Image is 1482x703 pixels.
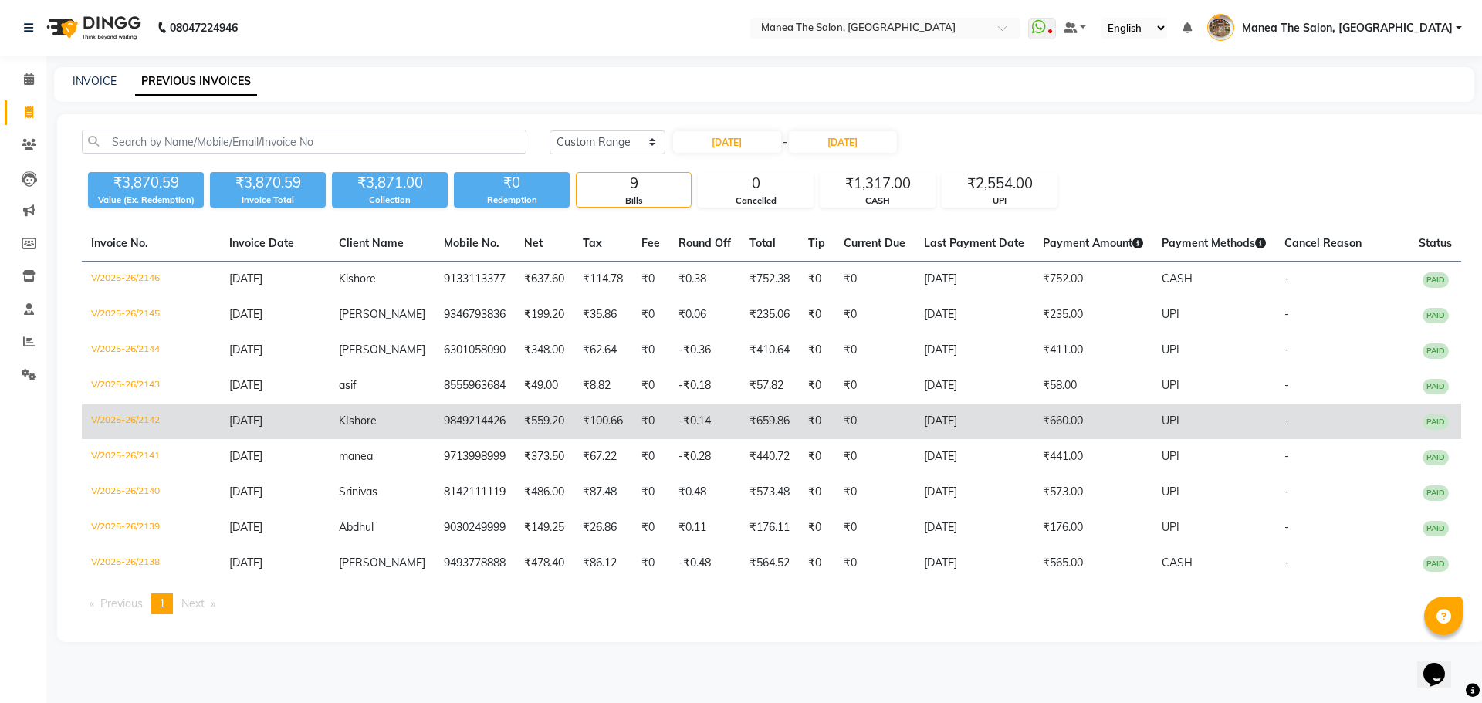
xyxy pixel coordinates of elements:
span: PAID [1423,272,1449,288]
input: End Date [789,131,897,153]
td: ₹441.00 [1034,439,1152,475]
td: ₹0 [799,404,834,439]
td: ₹114.78 [574,262,632,298]
div: ₹2,554.00 [942,173,1057,194]
td: [DATE] [915,297,1034,333]
td: ₹0 [834,475,915,510]
div: ₹0 [454,172,570,194]
span: Abdhul [339,520,374,534]
span: Manea The Salon, [GEOGRAPHIC_DATA] [1242,20,1453,36]
td: V/2025-26/2146 [82,262,220,298]
td: ₹0 [834,510,915,546]
td: ₹0 [799,333,834,368]
td: -₹0.48 [669,546,740,581]
span: Fee [641,236,660,250]
td: ₹373.50 [515,439,574,475]
span: Invoice Date [229,236,294,250]
span: Previous [100,597,143,610]
td: ₹86.12 [574,546,632,581]
b: 08047224946 [170,6,238,49]
td: ₹0 [834,404,915,439]
td: [DATE] [915,368,1034,404]
span: asif [339,378,357,392]
div: Invoice Total [210,194,326,207]
td: ₹0 [799,475,834,510]
td: [DATE] [915,439,1034,475]
td: -₹0.28 [669,439,740,475]
span: CASH [1162,272,1193,286]
td: ₹440.72 [740,439,799,475]
td: ₹0 [834,368,915,404]
span: Total [749,236,776,250]
td: ₹0 [799,368,834,404]
td: V/2025-26/2142 [82,404,220,439]
td: 9030249999 [435,510,515,546]
span: [DATE] [229,343,262,357]
td: [DATE] [915,333,1034,368]
td: V/2025-26/2139 [82,510,220,546]
span: [DATE] [229,449,262,463]
div: Bills [577,194,691,208]
div: CASH [821,194,935,208]
span: PAID [1423,485,1449,501]
td: [DATE] [915,546,1034,581]
span: - [1284,414,1289,428]
td: ₹0 [834,546,915,581]
span: Last Payment Date [924,236,1024,250]
td: ₹559.20 [515,404,574,439]
span: Next [181,597,205,610]
td: 9849214426 [435,404,515,439]
span: Current Due [844,236,905,250]
span: - [1284,343,1289,357]
td: ₹35.86 [574,297,632,333]
span: Payment Methods [1162,236,1266,250]
td: ₹235.00 [1034,297,1152,333]
td: ₹57.82 [740,368,799,404]
td: ₹0.38 [669,262,740,298]
td: 9346793836 [435,297,515,333]
td: ₹565.00 [1034,546,1152,581]
span: Tip [808,236,825,250]
span: Client Name [339,236,404,250]
td: ₹410.64 [740,333,799,368]
td: ₹0.06 [669,297,740,333]
span: - [1284,449,1289,463]
img: logo [39,6,145,49]
td: [DATE] [915,262,1034,298]
span: [DATE] [229,556,262,569]
td: ₹62.64 [574,333,632,368]
span: - [1284,272,1289,286]
td: ₹235.06 [740,297,799,333]
td: ₹49.00 [515,368,574,404]
span: Status [1419,236,1452,250]
td: ₹0 [632,262,669,298]
span: UPI [1162,449,1179,463]
span: [DATE] [229,307,262,321]
span: PAID [1423,343,1449,359]
span: [PERSON_NAME] [339,307,425,321]
td: ₹659.86 [740,404,799,439]
span: [PERSON_NAME] [339,343,425,357]
span: UPI [1162,378,1179,392]
span: KIshore [339,414,377,428]
span: Kishore [339,272,376,286]
span: UPI [1162,520,1179,534]
span: PAID [1423,521,1449,536]
span: Round Off [678,236,731,250]
span: PAID [1423,450,1449,465]
td: ₹199.20 [515,297,574,333]
span: UPI [1162,343,1179,357]
a: PREVIOUS INVOICES [135,68,257,96]
td: ₹0 [799,546,834,581]
span: - [1284,556,1289,569]
span: [DATE] [229,485,262,499]
td: 8142111119 [435,475,515,510]
span: Payment Amount [1043,236,1143,250]
div: UPI [942,194,1057,208]
span: Net [524,236,543,250]
span: - [1284,378,1289,392]
span: Cancel Reason [1284,236,1362,250]
div: 9 [577,173,691,194]
span: Invoice No. [91,236,148,250]
span: PAID [1423,379,1449,394]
